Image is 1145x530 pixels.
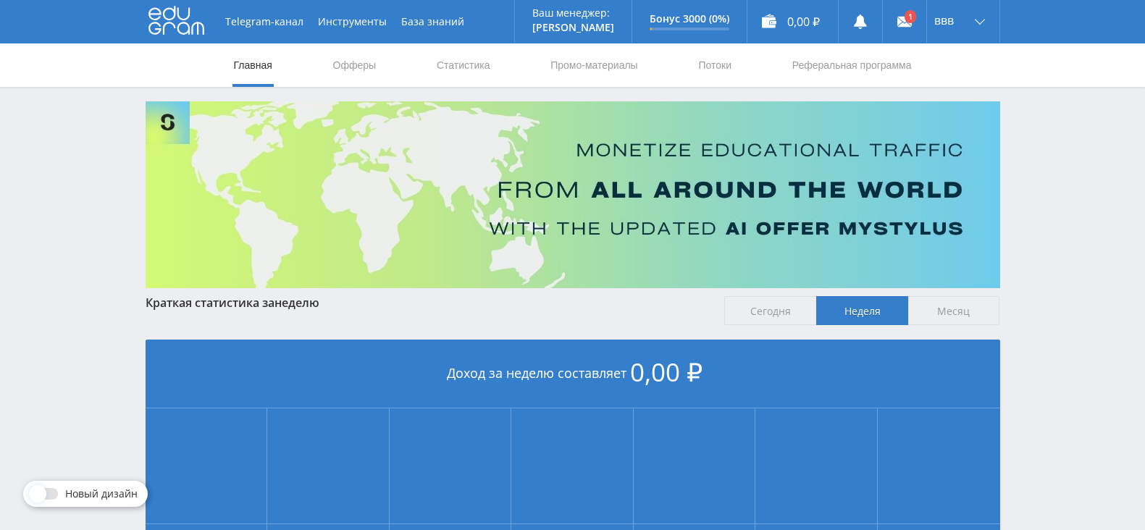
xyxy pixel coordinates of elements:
a: Главная [232,43,274,87]
a: Потоки [697,43,733,87]
span: Сегодня [724,296,816,325]
p: [PERSON_NAME] [532,22,614,33]
a: Промо-материалы [549,43,639,87]
div: Краткая статистика за [146,296,710,309]
img: Banner [146,101,1000,288]
span: неделю [274,295,319,311]
p: Ваш менеджер: [532,7,614,19]
a: Офферы [332,43,378,87]
span: Месяц [908,296,1000,325]
p: Бонус 3000 (0%) [650,13,729,25]
span: 0,00 ₽ [630,355,702,389]
a: Реферальная программа [791,43,913,87]
a: Статистика [435,43,492,87]
span: ввв [934,14,954,26]
div: Доход за неделю составляет [146,340,1000,408]
span: Неделя [816,296,908,325]
span: Новый дизайн [65,488,138,500]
